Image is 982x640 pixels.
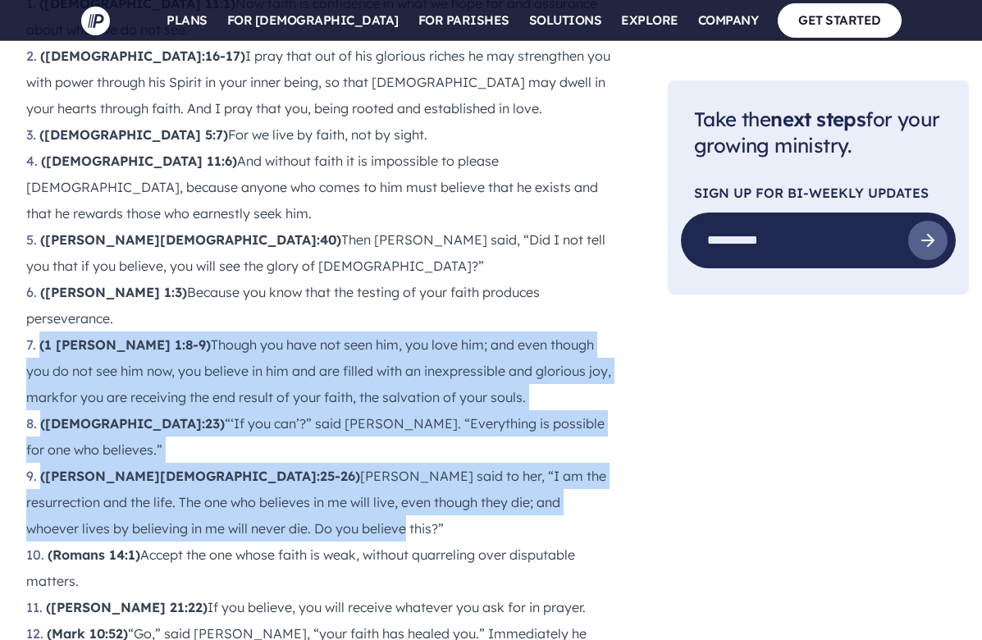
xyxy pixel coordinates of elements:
[39,126,228,143] strong: ([DEMOGRAPHIC_DATA] 5:7)
[40,48,245,64] strong: ([DEMOGRAPHIC_DATA]:16-17)
[770,107,866,131] span: next steps
[694,107,939,158] span: Take the for your growing ministry.
[40,284,187,300] strong: ([PERSON_NAME] 1:3)
[46,599,208,615] strong: ([PERSON_NAME] 21:22)
[26,542,615,594] li: Accept the one whose faith is weak, without quarreling over disputable matters.
[39,336,211,353] strong: (1 [PERSON_NAME] 1:8-9)
[40,468,360,484] strong: ([PERSON_NAME][DEMOGRAPHIC_DATA]:25-26)
[26,463,615,542] li: [PERSON_NAME] said to her, “I am the resurrection and the life. The one who believes in me will l...
[26,279,615,331] li: Because you know that the testing of your faith produces perseverance.
[41,153,237,169] strong: ([DEMOGRAPHIC_DATA] 11:6)
[694,187,943,200] p: SIGN UP FOR Bi-Weekly Updates
[26,121,615,148] li: For we live by faith, not by sight.
[26,594,615,620] li: If you believe, you will receive whatever you ask for in prayer.
[26,43,615,121] li: I pray that out of his glorious riches he may strengthen you with power through his Spirit in you...
[26,410,615,463] li: “‘If you can’?” said [PERSON_NAME]. “Everything is possible for one who believes.”
[48,546,140,563] strong: (Romans 14:1)
[26,331,615,410] li: Though you have not seen him, you love him; and even though you do not see him now, you believe i...
[26,148,615,226] li: And without faith it is impossible to please [DEMOGRAPHIC_DATA], because anyone who comes to him ...
[778,3,902,37] a: GET STARTED
[26,226,615,279] li: Then [PERSON_NAME] said, “Did I not tell you that if you believe, you will see the glory of [DEMO...
[40,415,225,432] strong: ([DEMOGRAPHIC_DATA]:23)
[40,231,341,248] strong: ([PERSON_NAME][DEMOGRAPHIC_DATA]:40)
